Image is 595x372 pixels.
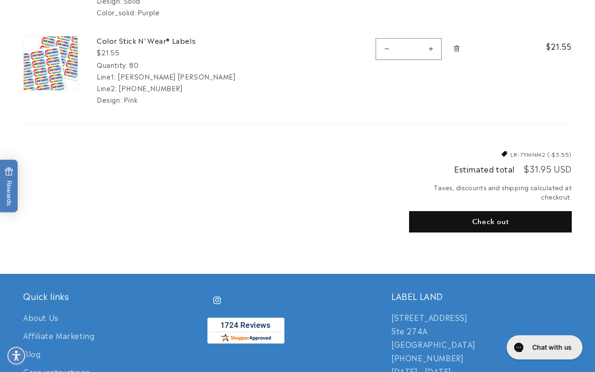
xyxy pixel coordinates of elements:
[23,17,78,105] a: cart
[409,150,572,158] li: LR-7YMNM2 (-$3.55)
[138,7,160,17] dd: Purple
[97,83,117,93] dt: Line2:
[5,167,13,206] span: Rewards
[124,95,138,104] dd: Pink
[454,165,515,173] h2: Estimated total
[97,36,236,45] a: Color Stick N' Wear® Labels
[97,60,127,69] dt: Quantity:
[409,211,572,232] button: Check out
[524,164,572,173] p: $31.95 USD
[24,36,78,90] img: Color Stick N' Wear® Labels - Label Land
[119,83,182,93] dd: [PHONE_NUMBER]
[23,311,59,326] a: About Us
[23,326,94,345] a: Affiliate Marketing
[409,150,572,158] ul: Discount
[409,183,572,201] small: Taxes, discounts and shipping calculated at checkout.
[97,47,236,57] div: $21.55
[6,345,26,366] div: Accessibility Menu
[391,291,572,301] h2: LABEL LAND
[529,40,572,52] span: $21.55
[207,318,284,347] a: shopperapproved.com
[97,72,116,81] dt: Line1:
[97,95,122,104] dt: Design:
[23,291,204,301] h2: Quick links
[129,60,139,69] dd: 80
[397,38,420,60] input: Quantity for Color Stick N&#39; Wear® Labels
[449,36,465,62] a: Remove Color Stick N&#39; Wear® Labels - 80
[97,7,136,17] dt: Color_solid:
[502,332,586,363] iframe: Gorgias live chat messenger
[118,72,235,81] dd: [PERSON_NAME] [PERSON_NAME]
